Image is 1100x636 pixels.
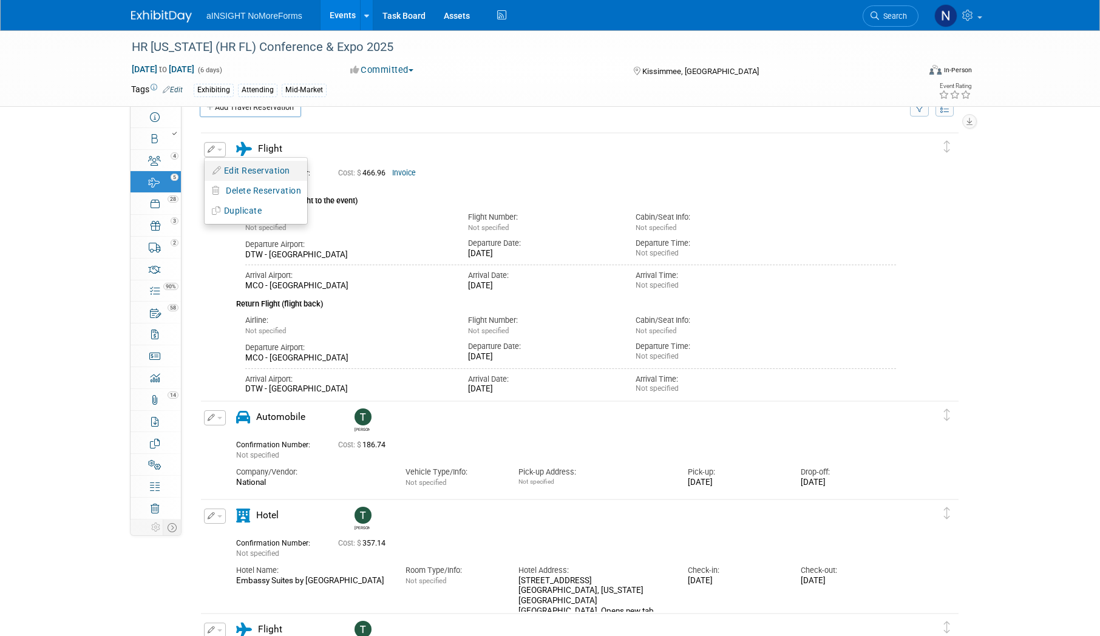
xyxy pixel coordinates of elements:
[338,441,362,449] span: Cost: $
[688,565,783,576] div: Check-in:
[236,467,387,478] div: Company/Vendor:
[406,577,446,585] span: Not specified
[245,353,450,364] div: MCO - [GEOGRAPHIC_DATA]
[245,384,450,394] div: DTW - [GEOGRAPHIC_DATA]
[351,507,373,530] div: Teresa Papanicolaou
[338,539,390,547] span: 357.14
[468,352,617,362] div: [DATE]
[468,281,617,291] div: [DATE]
[688,467,783,478] div: Pick-up:
[236,437,320,450] div: Confirmation Number:
[801,478,895,488] div: [DATE]
[915,106,924,113] i: Filter by Traveler
[636,384,784,393] div: Not specified
[636,341,784,352] div: Departure Time:
[236,189,896,207] div: Departure Flight (flight to the event)
[338,539,362,547] span: Cost: $
[636,326,676,335] span: Not specified
[131,389,181,410] a: 14
[194,84,234,96] div: Exhibiting
[688,478,783,488] div: [DATE]
[468,270,617,281] div: Arrival Date:
[351,408,373,432] div: Teresa Papanicolaou
[131,280,181,302] a: 90%
[847,63,972,81] div: Event Format
[392,169,416,177] a: Invoice
[131,10,192,22] img: ExhibitDay
[131,193,181,214] a: 28
[131,215,181,236] a: 3
[636,315,784,326] div: Cabin/Seat Info:
[236,565,387,576] div: Hotel Name:
[131,171,181,192] a: 5
[163,86,183,94] a: Edit
[518,478,554,485] span: Not specified
[468,374,617,385] div: Arrival Date:
[944,507,950,519] i: Click and drag to move item
[518,576,670,617] div: [STREET_ADDRESS] [GEOGRAPHIC_DATA], [US_STATE][GEOGRAPHIC_DATA] [GEOGRAPHIC_DATA], Opens new tab
[236,576,387,586] div: Embassy Suites by [GEOGRAPHIC_DATA]
[245,250,450,260] div: DTW - [GEOGRAPHIC_DATA]
[245,374,450,385] div: Arrival Airport:
[205,202,307,220] button: Duplicate
[518,565,670,576] div: Hotel Address:
[863,5,918,27] a: Search
[636,270,784,281] div: Arrival Time:
[338,169,362,177] span: Cost: $
[636,281,784,290] div: Not specified
[200,98,301,117] a: Add Travel Reservation
[636,249,784,258] div: Not specified
[801,467,895,478] div: Drop-off:
[636,352,784,361] div: Not specified
[939,83,971,89] div: Event Rating
[131,237,181,258] a: 2
[168,195,178,203] span: 28
[172,131,177,136] i: Booth reservation complete
[518,467,670,478] div: Pick-up Address:
[338,441,390,449] span: 186.74
[256,510,279,521] span: Hotel
[406,478,446,487] span: Not specified
[688,576,783,586] div: [DATE]
[205,182,307,200] button: Delete Reservation
[163,519,182,535] td: Toggle Event Tabs
[163,283,178,290] span: 90%
[236,142,252,156] i: Flight
[238,84,277,96] div: Attending
[944,621,950,634] i: Click and drag to move item
[468,341,617,352] div: Departure Date:
[226,186,301,195] span: Delete Reservation
[168,391,178,399] span: 14
[236,291,896,310] div: Return Flight (flight back)
[636,223,676,232] span: Not specified
[468,315,617,326] div: Flight Number:
[236,549,279,558] span: Not specified
[636,374,784,385] div: Arrival Time:
[468,249,617,259] div: [DATE]
[245,270,450,281] div: Arrival Airport:
[406,565,500,576] div: Room Type/Info:
[171,174,178,181] span: 5
[468,384,617,394] div: [DATE]
[282,84,327,96] div: Mid-Market
[944,409,950,421] i: Click and drag to move item
[206,11,302,21] span: aINSIGHT NoMoreForms
[236,478,387,488] div: National
[879,12,907,21] span: Search
[258,143,282,154] span: Flight
[245,326,286,335] span: Not specified
[149,519,163,535] td: Personalize Event Tab Strip
[338,169,390,177] span: 466.96
[258,624,282,635] span: Flight
[171,152,178,160] span: 4
[236,509,250,523] i: Hotel
[157,64,169,74] span: to
[468,223,509,232] span: Not specified
[205,162,307,180] button: Edit Reservation
[801,576,895,586] div: [DATE]
[245,212,450,223] div: Airline:
[636,212,784,223] div: Cabin/Seat Info:
[355,425,370,432] div: Teresa Papanicolaou
[943,66,972,75] div: In-Person
[245,342,450,353] div: Departure Airport:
